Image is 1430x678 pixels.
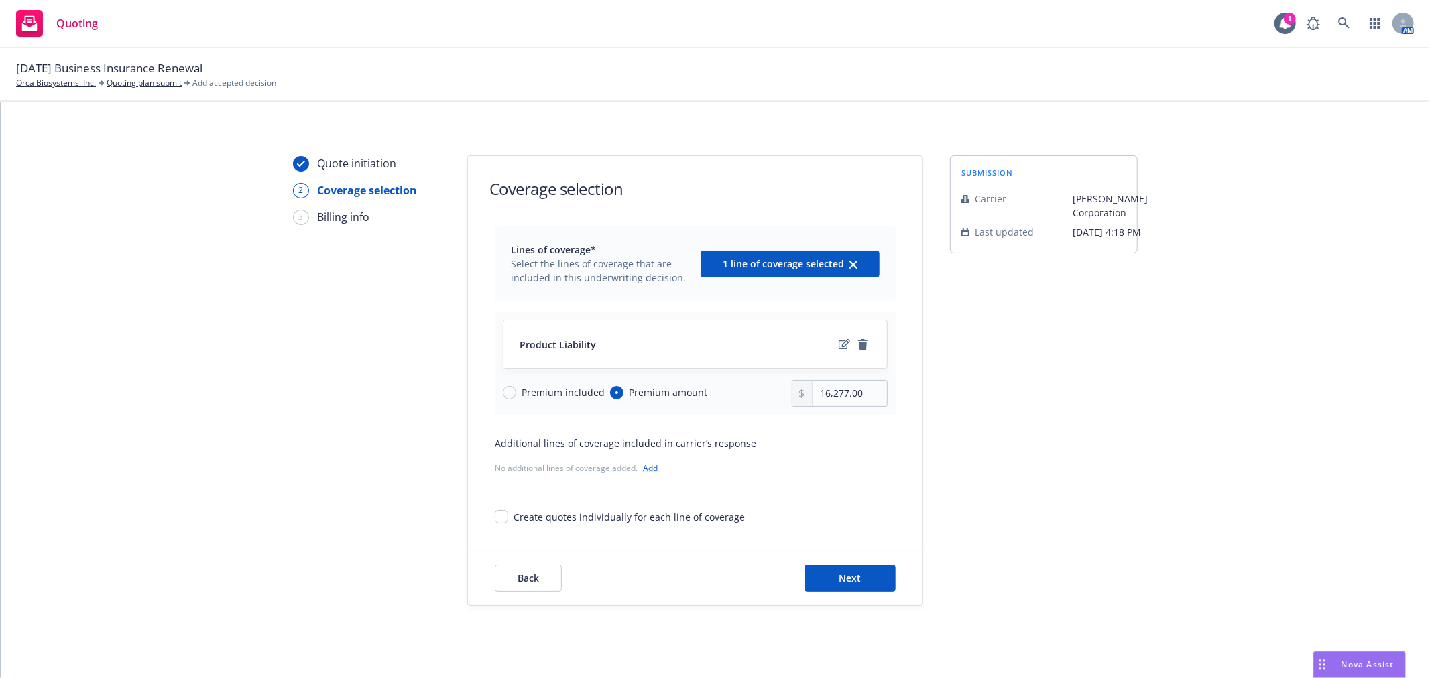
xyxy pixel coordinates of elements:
[1073,225,1148,239] span: [DATE] 4:18 PM
[317,155,396,172] div: Quote initiation
[514,510,745,524] div: Create quotes individually for each line of coverage
[836,336,852,352] a: edit
[629,385,707,399] span: Premium amount
[495,436,896,450] div: Additional lines of coverage included in carrier’s response
[975,192,1006,206] span: Carrier
[701,251,880,277] button: 1 line of coverage selectedclear selection
[723,257,844,270] span: 1 line of coverage selected
[1300,10,1327,37] a: Report a Bug
[317,209,369,225] div: Billing info
[522,385,605,399] span: Premium included
[495,461,896,475] div: No additional lines of coverage added.
[16,60,202,77] span: [DATE] Business Insurance Renewal
[520,338,596,352] span: Product Liability
[511,257,693,285] span: Select the lines of coverage that are included in this underwriting decision.
[317,182,417,198] div: Coverage selection
[1073,192,1148,220] span: [PERSON_NAME] Corporation
[855,336,871,352] a: remove
[489,178,623,200] h1: Coverage selection
[961,167,1013,178] span: submission
[1313,651,1406,678] button: Nova Assist
[56,18,98,29] span: Quoting
[192,77,276,89] span: Add accepted decision
[1342,659,1394,670] span: Nova Assist
[805,565,896,592] button: Next
[11,5,103,42] a: Quoting
[1362,10,1388,37] a: Switch app
[511,243,693,257] span: Lines of coverage*
[293,183,309,198] div: 2
[16,77,96,89] a: Orca Biosystems, Inc.
[813,381,887,406] input: 0.00
[1284,13,1296,25] div: 1
[643,462,658,474] a: Add
[610,386,623,399] input: Premium amount
[1314,652,1331,677] div: Drag to move
[503,386,516,399] input: Premium included
[849,261,857,269] svg: clear selection
[518,571,539,584] span: Back
[1331,10,1358,37] a: Search
[495,565,562,592] button: Back
[107,77,182,89] a: Quoting plan submit
[839,571,861,584] span: Next
[975,225,1034,239] span: Last updated
[293,210,309,225] div: 3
